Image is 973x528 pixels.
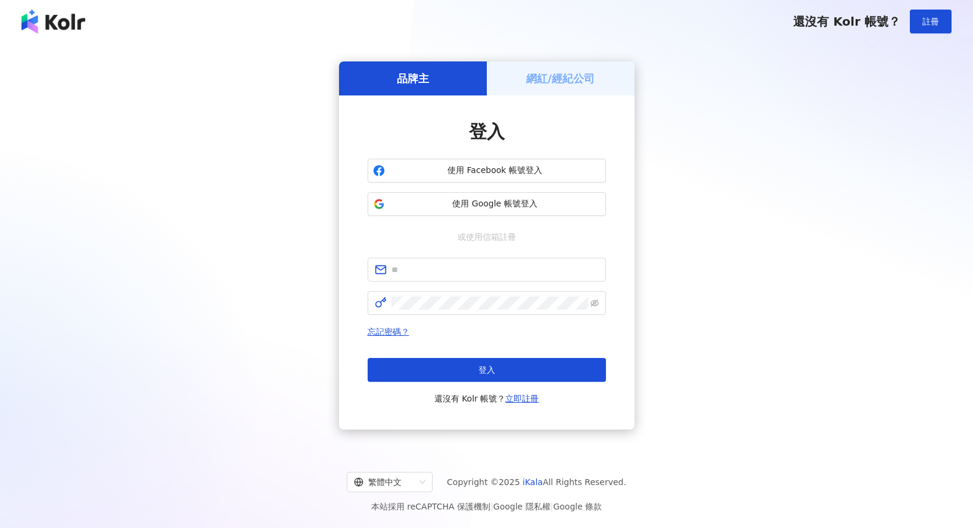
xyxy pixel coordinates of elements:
span: 註冊 [922,17,939,26]
span: 使用 Google 帳號登入 [390,198,601,210]
h5: 網紅/經紀公司 [526,71,595,86]
a: 立即註冊 [505,394,539,403]
span: | [551,502,554,511]
span: 登入 [469,121,505,142]
span: eye-invisible [590,299,599,307]
div: 繁體中文 [354,473,415,492]
span: 還沒有 Kolr 帳號？ [434,391,539,406]
a: 忘記密碼？ [368,327,409,336]
a: Google 隱私權 [493,502,551,511]
img: logo [21,10,85,33]
button: 使用 Google 帳號登入 [368,192,606,216]
span: 登入 [478,365,495,375]
button: 使用 Facebook 帳號登入 [368,159,606,183]
span: 使用 Facebook 帳號登入 [390,165,601,177]
a: Google 條款 [553,502,602,511]
span: 還沒有 Kolr 帳號？ [793,14,900,29]
span: 或使用信箱註冊 [449,230,524,243]
span: Copyright © 2025 All Rights Reserved. [447,475,626,489]
h5: 品牌主 [397,71,429,86]
button: 登入 [368,358,606,382]
span: | [490,502,493,511]
a: iKala [523,477,543,487]
button: 註冊 [910,10,952,33]
span: 本站採用 reCAPTCHA 保護機制 [371,499,602,514]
